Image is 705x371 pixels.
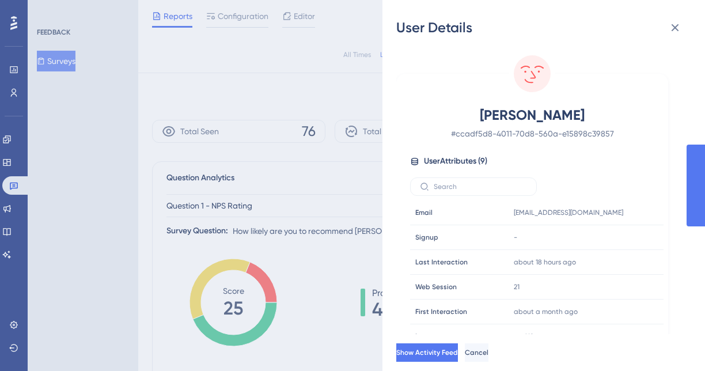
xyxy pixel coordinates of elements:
span: First Interaction [415,307,467,316]
span: Signup [415,233,438,242]
time: about a month ago [514,308,578,316]
span: en-US [514,332,534,341]
span: Language [415,332,449,341]
button: Cancel [465,343,488,362]
span: 21 [514,282,520,291]
div: User Details [396,18,691,37]
input: Search [434,183,527,191]
span: [EMAIL_ADDRESS][DOMAIN_NAME] [514,208,623,217]
span: - [514,233,517,242]
span: User Attributes ( 9 ) [424,154,487,168]
span: Email [415,208,433,217]
time: about 18 hours ago [514,258,576,266]
span: Web Session [415,282,457,291]
span: # ccadf5d8-4011-70d8-560a-e15898c39857 [431,127,634,141]
span: Cancel [465,348,488,357]
span: Last Interaction [415,258,468,267]
span: [PERSON_NAME] [431,106,634,124]
span: Show Activity Feed [396,348,458,357]
button: Show Activity Feed [396,343,458,362]
iframe: UserGuiding AI Assistant Launcher [657,325,691,360]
